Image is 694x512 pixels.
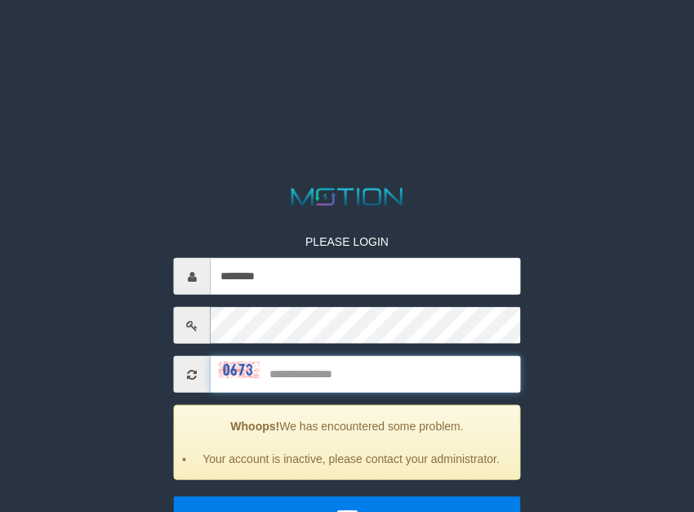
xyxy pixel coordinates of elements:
div: We has encountered some problem. [174,405,521,480]
li: Your account is inactive, please contact your administrator. [195,451,508,467]
img: MOTION_logo.png [287,185,408,209]
img: captcha [219,361,260,377]
strong: Whoops! [230,420,279,433]
p: PLEASE LOGIN [174,234,521,250]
